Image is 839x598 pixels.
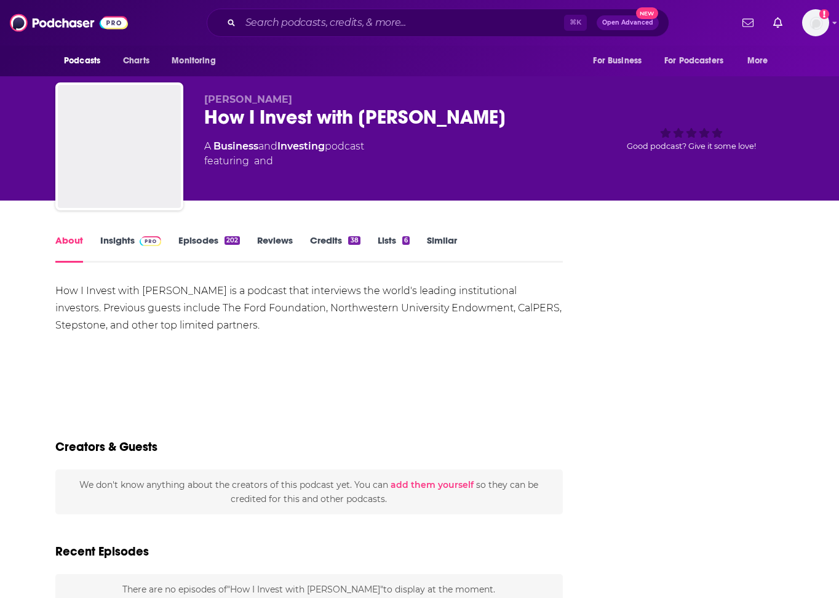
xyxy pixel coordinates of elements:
button: open menu [55,49,116,73]
a: Similar [427,234,457,263]
span: ⌘ K [564,15,587,31]
a: Credits38 [310,234,360,263]
button: add them yourself [391,480,474,490]
button: open menu [584,49,657,73]
span: featuring [204,154,364,169]
span: For Business [593,52,642,70]
a: Charts [115,49,157,73]
span: Logged in as ellerylsmith123 [802,9,829,36]
span: [PERSON_NAME] [204,94,292,105]
a: InsightsPodchaser Pro [100,234,161,263]
h2: Creators & Guests [55,439,157,455]
div: 6 [402,236,410,245]
button: Open AdvancedNew [597,15,659,30]
span: Open Advanced [602,20,653,26]
a: Show notifications dropdown [738,12,758,33]
span: Podcasts [64,52,100,70]
img: Podchaser Pro [140,236,161,246]
span: We don't know anything about the creators of this podcast yet . You can so they can be credited f... [79,479,538,504]
div: A podcast [204,139,364,169]
svg: Add a profile image [819,9,829,19]
a: Show notifications dropdown [768,12,787,33]
a: Episodes202 [178,234,240,263]
div: Search podcasts, credits, & more... [207,9,669,37]
span: There are no episodes of "How I Invest with [PERSON_NAME]" to display at the moment. [122,584,495,595]
a: Investing [277,140,325,152]
span: and [258,140,277,152]
button: open menu [656,49,741,73]
input: Search podcasts, credits, & more... [241,13,564,33]
h2: Recent Episodes [55,544,149,559]
span: Good podcast? Give it some love! [627,142,756,151]
a: About [55,234,83,263]
button: open menu [739,49,784,73]
a: Business [213,140,258,152]
a: Reviews [257,234,293,263]
img: User Profile [802,9,829,36]
div: 38 [348,236,360,245]
div: 202 [225,236,240,245]
div: How I Invest with [PERSON_NAME] is a podcast that interviews the world's leading institutional in... [55,282,563,334]
button: Show profile menu [802,9,829,36]
span: Charts [123,52,149,70]
a: Lists6 [378,234,410,263]
button: open menu [163,49,231,73]
span: More [747,52,768,70]
img: Podchaser - Follow, Share and Rate Podcasts [10,11,128,34]
span: For Podcasters [664,52,723,70]
span: New [636,7,658,19]
span: Monitoring [172,52,215,70]
div: Good podcast? Give it some love! [599,94,784,170]
span: and [254,154,273,169]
